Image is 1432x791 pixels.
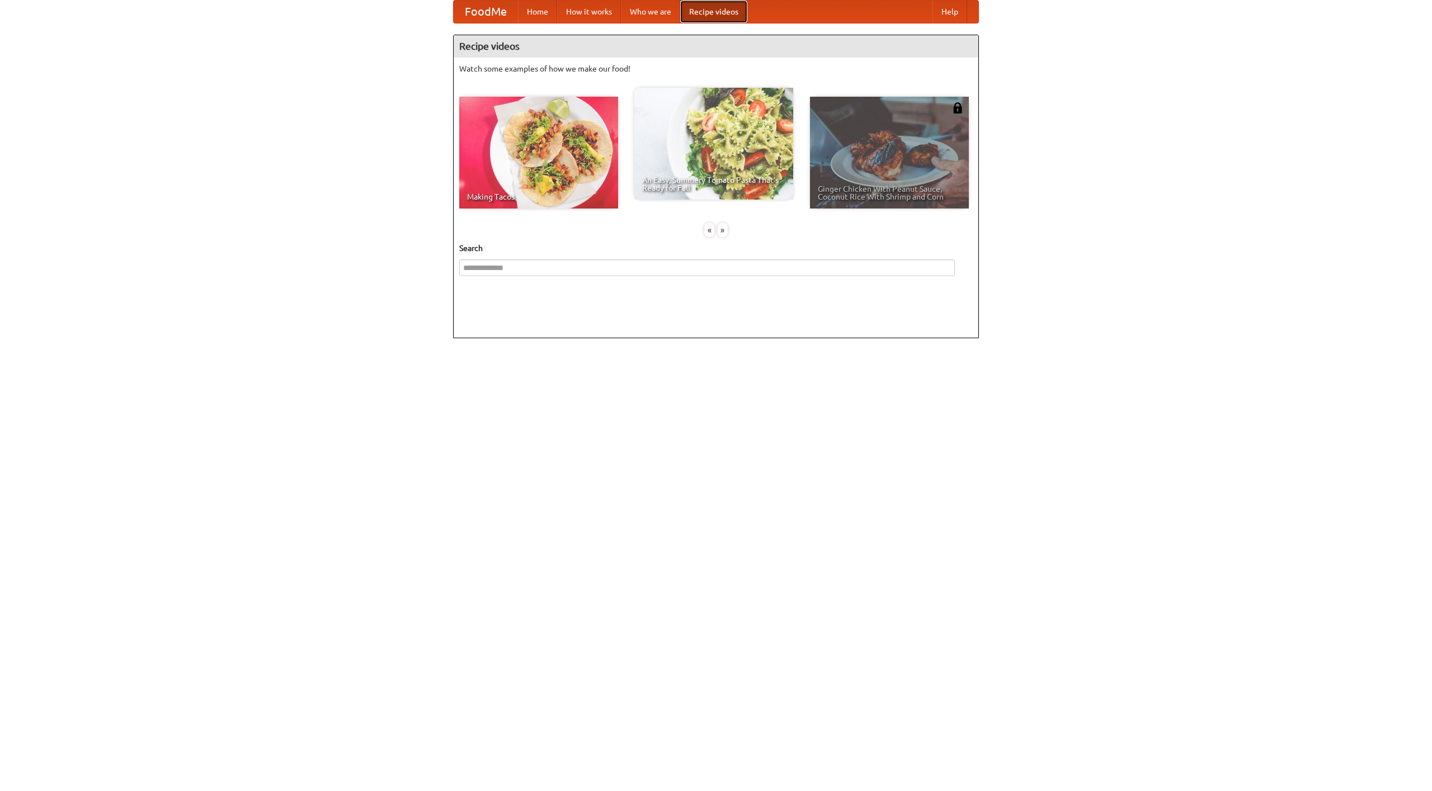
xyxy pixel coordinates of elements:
a: Help [932,1,967,23]
a: How it works [557,1,621,23]
span: An Easy, Summery Tomato Pasta That's Ready for Fall [642,176,785,192]
h4: Recipe videos [454,35,978,58]
a: An Easy, Summery Tomato Pasta That's Ready for Fall [634,88,793,200]
span: Making Tacos [467,193,610,201]
img: 483408.png [952,102,963,113]
p: Watch some examples of how we make our food! [459,63,973,74]
a: Home [518,1,557,23]
a: FoodMe [454,1,518,23]
a: Who we are [621,1,680,23]
a: Recipe videos [680,1,747,23]
a: Making Tacos [459,97,618,209]
div: » [718,223,728,237]
h5: Search [459,243,973,254]
div: « [704,223,714,237]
